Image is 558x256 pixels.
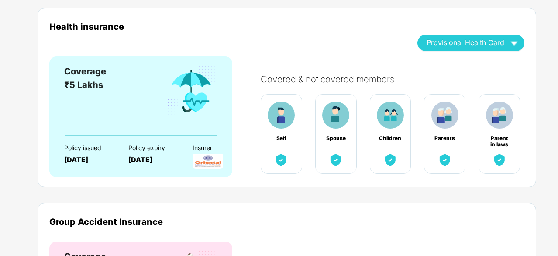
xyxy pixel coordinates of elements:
[328,152,344,168] img: benefitCardImg
[128,156,177,164] div: [DATE]
[427,40,504,45] span: Provisional Health Card
[377,102,404,129] img: benefitCardImg
[382,152,398,168] img: benefitCardImg
[64,65,106,78] div: Coverage
[492,152,507,168] img: benefitCardImg
[64,156,113,164] div: [DATE]
[273,152,289,168] img: benefitCardImg
[261,74,533,84] div: Covered & not covered members
[379,135,402,141] div: Children
[193,144,241,151] div: Insurer
[49,21,404,32] div: Health insurance
[437,152,453,168] img: benefitCardImg
[64,80,103,90] span: ₹5 Lakhs
[268,102,295,129] img: benefitCardImg
[64,144,113,151] div: Policy issued
[166,65,217,117] img: benefitCardImg
[434,135,456,141] div: Parents
[486,102,513,129] img: benefitCardImg
[322,102,349,129] img: benefitCardImg
[270,135,293,141] div: Self
[324,135,347,141] div: Spouse
[506,35,522,50] img: wAAAAASUVORK5CYII=
[128,144,177,151] div: Policy expiry
[193,154,223,169] img: InsurerLogo
[488,135,511,141] div: Parent in laws
[49,217,524,227] div: Group Accident Insurance
[417,35,524,51] button: Provisional Health Card
[431,102,458,129] img: benefitCardImg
